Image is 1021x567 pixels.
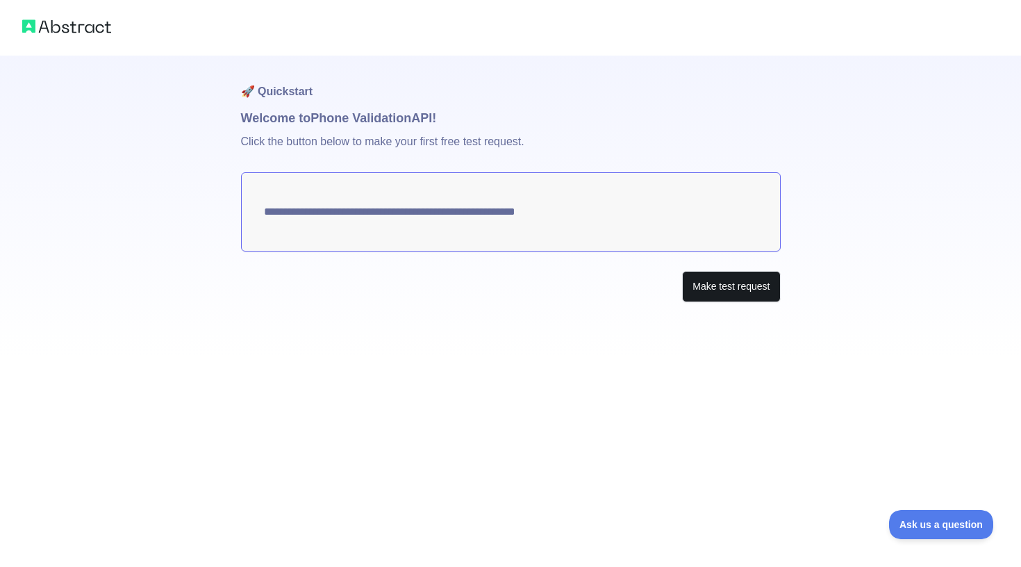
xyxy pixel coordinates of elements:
p: Click the button below to make your first free test request. [241,128,781,172]
button: Make test request [682,271,780,302]
img: Abstract logo [22,17,111,36]
h1: Welcome to Phone Validation API! [241,108,781,128]
h1: 🚀 Quickstart [241,56,781,108]
iframe: Toggle Customer Support [889,510,993,539]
